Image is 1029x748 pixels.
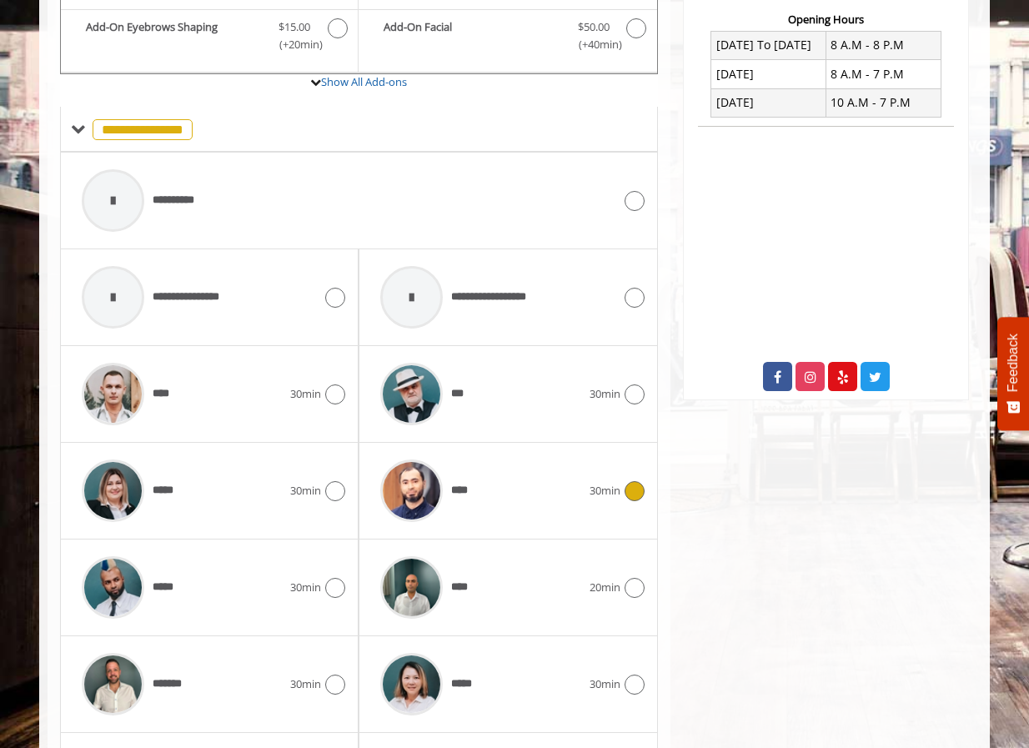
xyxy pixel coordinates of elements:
[590,675,620,693] span: 30min
[711,31,826,59] td: [DATE] To [DATE]
[290,675,321,693] span: 30min
[590,579,620,596] span: 20min
[321,74,407,89] a: Show All Add-ons
[590,385,620,403] span: 30min
[826,60,941,88] td: 8 A.M - 7 P.M
[367,18,648,58] label: Add-On Facial
[711,60,826,88] td: [DATE]
[997,317,1029,430] button: Feedback - Show survey
[590,482,620,500] span: 30min
[290,579,321,596] span: 30min
[290,385,321,403] span: 30min
[290,482,321,500] span: 30min
[698,13,954,25] h3: Opening Hours
[86,18,262,53] b: Add-On Eyebrows Shaping
[384,18,560,53] b: Add-On Facial
[569,36,618,53] span: (+40min )
[826,31,941,59] td: 8 A.M - 8 P.M
[711,88,826,117] td: [DATE]
[826,88,941,117] td: 10 A.M - 7 P.M
[1006,334,1021,392] span: Feedback
[279,18,310,36] span: $15.00
[270,36,319,53] span: (+20min )
[578,18,610,36] span: $50.00
[69,18,349,58] label: Add-On Eyebrows Shaping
